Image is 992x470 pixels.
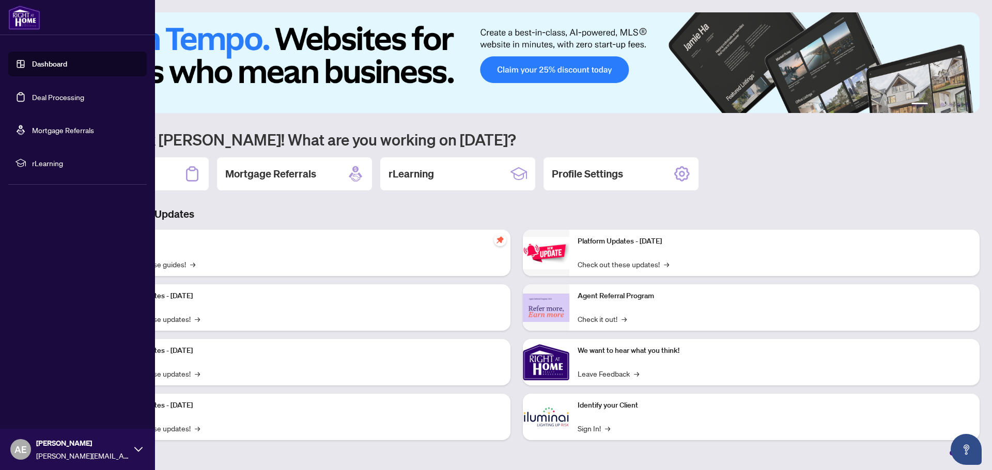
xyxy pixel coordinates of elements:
span: → [195,423,200,434]
span: pushpin [494,234,506,246]
button: Open asap [951,434,982,465]
a: Dashboard [32,59,67,69]
span: [PERSON_NAME][EMAIL_ADDRESS][DOMAIN_NAME] [36,450,129,461]
button: 5 [957,103,961,107]
button: 1 [911,103,928,107]
p: Self-Help [109,236,502,247]
p: We want to hear what you think! [578,345,971,356]
span: → [195,313,200,325]
p: Platform Updates - [DATE] [109,290,502,302]
span: → [195,368,200,379]
img: Platform Updates - June 23, 2025 [523,237,569,269]
img: We want to hear what you think! [523,339,569,385]
img: Identify your Client [523,394,569,440]
span: → [622,313,627,325]
h1: Welcome back [PERSON_NAME]! What are you working on [DATE]? [54,129,980,149]
h2: rLearning [389,167,434,181]
a: Check out these updates!→ [578,258,669,270]
span: → [664,258,669,270]
img: logo [8,5,40,30]
p: Identify your Client [578,400,971,411]
a: Sign In!→ [578,423,610,434]
h2: Profile Settings [552,167,623,181]
span: rLearning [32,157,139,169]
p: Agent Referral Program [578,290,971,302]
a: Check it out!→ [578,313,627,325]
span: → [190,258,195,270]
button: 2 [932,103,936,107]
a: Mortgage Referrals [32,125,94,135]
h2: Mortgage Referrals [225,167,316,181]
p: Platform Updates - [DATE] [109,400,502,411]
button: 4 [949,103,953,107]
p: Platform Updates - [DATE] [109,345,502,356]
span: → [605,423,610,434]
img: Agent Referral Program [523,294,569,322]
button: 6 [965,103,969,107]
a: Deal Processing [32,92,84,102]
a: Leave Feedback→ [578,368,639,379]
span: AE [14,442,27,457]
span: [PERSON_NAME] [36,437,129,449]
h3: Brokerage & Industry Updates [54,207,980,221]
p: Platform Updates - [DATE] [578,236,971,247]
span: → [634,368,639,379]
button: 3 [940,103,944,107]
